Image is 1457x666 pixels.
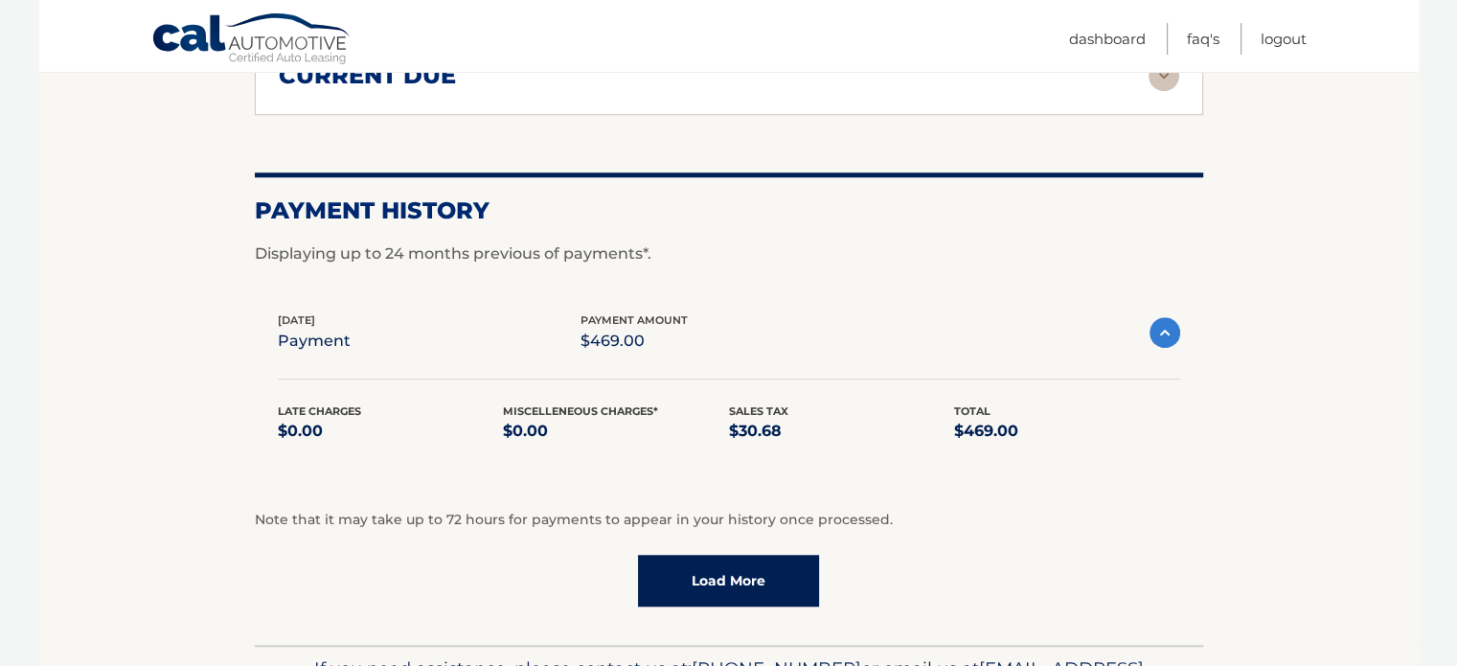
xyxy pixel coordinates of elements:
span: Sales Tax [729,404,788,418]
h2: Payment History [255,196,1203,225]
p: Note that it may take up to 72 hours for payments to appear in your history once processed. [255,509,1203,532]
a: Cal Automotive [151,12,353,68]
h2: current due [279,61,456,90]
a: Load More [638,555,819,607]
p: $469.00 [954,418,1180,445]
p: $469.00 [581,328,688,355]
span: payment amount [581,313,688,327]
p: $30.68 [729,418,955,445]
img: accordion-active.svg [1150,317,1180,348]
a: Dashboard [1069,23,1146,55]
p: Displaying up to 24 months previous of payments*. [255,242,1203,265]
img: accordion-rest.svg [1149,60,1179,91]
a: Logout [1261,23,1307,55]
span: Late Charges [278,404,361,418]
p: $0.00 [503,418,729,445]
span: Total [954,404,990,418]
span: Miscelleneous Charges* [503,404,658,418]
p: payment [278,328,351,355]
a: FAQ's [1187,23,1219,55]
p: $0.00 [278,418,504,445]
span: [DATE] [278,313,315,327]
